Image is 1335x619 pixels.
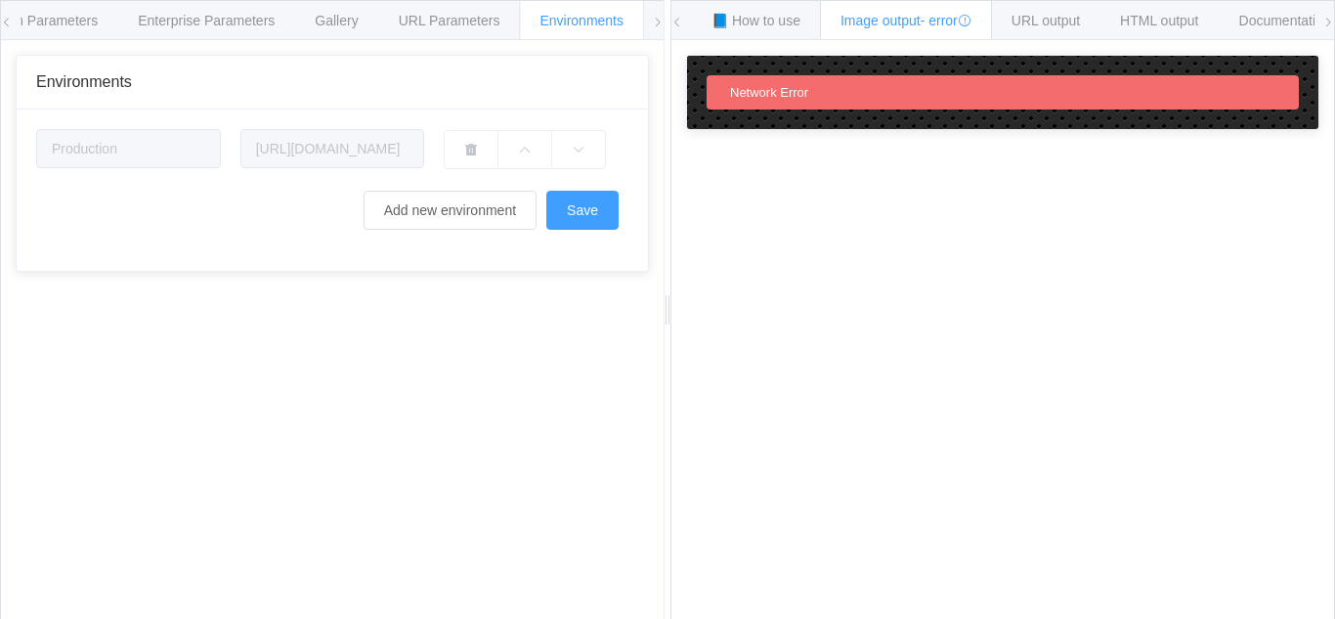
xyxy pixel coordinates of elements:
span: Image output [840,13,971,28]
span: Save [567,202,598,218]
span: Network Error [730,85,808,100]
span: Environments [539,13,624,28]
span: Enterprise Parameters [138,13,275,28]
span: - error [921,13,971,28]
span: Gallery [315,13,358,28]
button: Save [546,191,619,230]
span: Documentation [1239,13,1331,28]
span: URL output [1012,13,1080,28]
span: Environments [36,73,132,90]
span: 📘 How to use [711,13,800,28]
button: Add new environment [364,191,537,230]
span: HTML output [1120,13,1198,28]
span: URL Parameters [399,13,500,28]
